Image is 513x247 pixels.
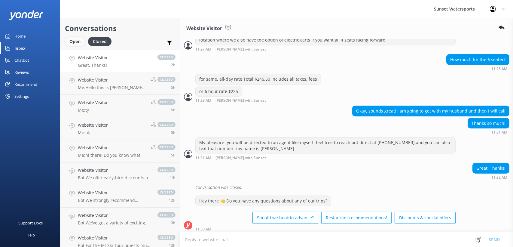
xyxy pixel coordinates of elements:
[184,182,509,193] div: 2025-08-28T15:49:42.032
[353,106,509,116] div: Okay, sounds great! I am going to get with my husband and then I will call
[196,74,321,84] div: for same, all-day rate Total $246.50 includes all taxes, fees
[195,156,211,160] strong: 11:31 AM
[395,212,456,224] button: Discounts & special offers
[186,25,222,32] h3: Website Visitor
[252,212,318,224] button: Should we book in advance?
[491,67,507,71] strong: 11:28 AM
[195,182,509,193] div: Conversation was closed.
[78,77,146,83] h4: Website Visitor
[78,63,108,68] p: Great, Thanks!
[171,153,176,158] span: Aug 28 2025 07:36am (UTC -05:00) America/Cancun
[195,98,286,103] div: Aug 28 2025 10:29am (UTC -05:00) America/Cancun
[169,175,176,180] span: Aug 28 2025 01:52am (UTC -05:00) America/Cancun
[215,99,266,103] span: [PERSON_NAME] with Sunset
[473,163,509,173] div: Great, Thanks!
[195,156,456,160] div: Aug 28 2025 10:31am (UTC -05:00) America/Cancun
[169,198,176,203] span: Aug 28 2025 01:27am (UTC -05:00) America/Cancun
[157,235,176,240] span: closed
[88,37,111,46] div: Closed
[65,23,176,34] h2: Conversations
[157,167,176,172] span: closed
[14,78,37,90] div: Recommend
[65,37,85,46] div: Open
[157,54,176,60] span: closed
[14,66,29,78] div: Reviews
[171,85,176,90] span: Aug 28 2025 07:59am (UTC -05:00) America/Cancun
[78,235,151,241] h4: Website Visitor
[9,10,44,20] img: yonder-white-logo.png
[171,62,176,67] span: Aug 28 2025 10:50am (UTC -05:00) America/Cancun
[215,48,266,51] span: [PERSON_NAME] with Sunset
[78,122,108,128] h4: Website Visitor
[468,118,509,128] div: Thanks so much!
[195,48,211,51] strong: 11:27 AM
[78,99,108,106] h4: Website Visitor
[169,220,176,225] span: Aug 28 2025 12:10am (UTC -05:00) America/Cancun
[65,38,88,45] a: Open
[491,176,507,179] strong: 11:32 AM
[195,227,211,231] strong: 11:50 AM
[171,130,176,135] span: Aug 28 2025 07:41am (UTC -05:00) America/Cancun
[196,196,331,206] div: Hey there 👋 Do you have any questions about any of our trips?
[215,156,266,160] span: [PERSON_NAME] with Sunset
[60,95,180,117] a: Website VisitorMe:tyclosed5h
[60,162,180,185] a: Website VisitorBot:We offer early-bird discounts on all of our morning trips. When you book direc...
[447,54,509,65] div: How much for the 6 seater?
[60,72,180,95] a: Website VisitorMe:Hello this is [PERSON_NAME] a live agent for Sunset Watersports, how can I help...
[157,77,176,82] span: closed
[157,122,176,127] span: closed
[19,217,43,229] div: Support Docs
[195,99,211,103] strong: 11:29 AM
[14,90,29,102] div: Settings
[60,185,180,208] a: Website VisitorBot:We strongly recommend booking in advance as our tours are known to sell out, e...
[196,86,242,97] div: or 6 hour rate $225
[14,30,26,42] div: Home
[446,66,509,71] div: Aug 28 2025 10:28am (UTC -05:00) America/Cancun
[491,131,507,134] strong: 11:31 AM
[468,130,509,134] div: Aug 28 2025 10:31am (UTC -05:00) America/Cancun
[78,175,151,181] p: Bot: We offer early-bird discounts on all of our morning trips. When you book direct, we guarante...
[78,167,151,174] h4: Website Visitor
[321,212,392,224] button: Restaurant recommendations!
[26,229,35,241] div: Help
[88,38,115,45] a: Closed
[195,227,456,231] div: Aug 28 2025 10:50am (UTC -05:00) America/Cancun
[78,212,151,219] h4: Website Visitor
[196,137,455,153] div: My pleasure- you will be directed to an agent like myself- feel free to reach out direct at [PHON...
[78,85,146,90] p: Me: Hello this is [PERSON_NAME] a live agent for Sunset Watersports, how can I help you?
[171,107,176,113] span: Aug 28 2025 07:48am (UTC -05:00) America/Cancun
[60,140,180,162] a: Website VisitorMe:hi there! Do you know what activities you want to do? or are you checking out t...
[157,190,176,195] span: closed
[78,220,151,226] p: Bot: We've got a variety of exciting tours for you to choose from: - **Snorkeling Tours**: Explor...
[78,54,108,61] h4: Website Visitor
[157,99,176,105] span: closed
[157,144,176,150] span: closed
[78,153,146,158] p: Me: hi there! Do you know what activities you want to do? or are you checking out the golf cart r...
[195,47,456,51] div: Aug 28 2025 10:27am (UTC -05:00) America/Cancun
[60,208,180,230] a: Website VisitorBot:We've got a variety of exciting tours for you to choose from: - **Snorkeling T...
[60,117,180,140] a: Website VisitorMe:okclosed5h
[78,198,151,203] p: Bot: We strongly recommend booking in advance as our tours are known to sell out, especially this...
[472,175,509,179] div: Aug 28 2025 10:32am (UTC -05:00) America/Cancun
[78,107,108,113] p: Me: ty
[78,130,108,135] p: Me: ok
[157,212,176,218] span: closed
[78,190,151,196] h4: Website Visitor
[78,144,146,151] h4: Website Visitor
[60,50,180,72] a: Website VisitorGreat, Thanks!closed2h
[14,54,29,66] div: Chatbot
[14,42,26,54] div: Inbox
